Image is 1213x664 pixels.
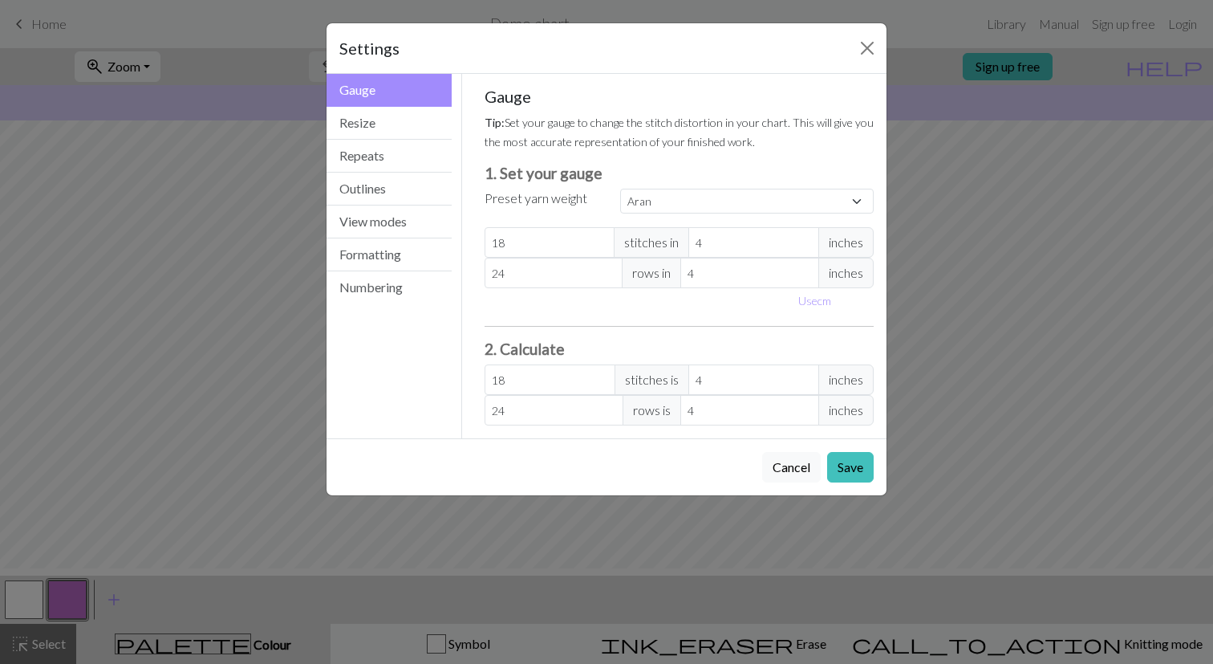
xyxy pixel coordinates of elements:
span: rows is [623,395,681,426]
span: inches [818,395,874,426]
button: Close [854,35,880,61]
button: Numbering [327,271,452,303]
button: Cancel [762,452,821,483]
span: rows in [622,258,681,288]
span: inches [818,365,874,395]
button: Outlines [327,173,452,206]
h5: Gauge [485,87,874,106]
button: View modes [327,206,452,238]
small: Set your gauge to change the stitch distortion in your chart. This will give you the most accurat... [485,116,874,149]
span: inches [818,227,874,258]
span: inches [818,258,874,288]
span: stitches is [615,365,689,395]
button: Resize [327,107,452,140]
button: Formatting [327,238,452,271]
h3: 1. Set your gauge [485,164,874,182]
span: stitches in [614,227,689,258]
h5: Settings [339,36,400,60]
button: Gauge [327,74,452,107]
label: Preset yarn weight [485,189,587,208]
button: Usecm [791,288,838,313]
h3: 2. Calculate [485,340,874,358]
button: Repeats [327,140,452,173]
strong: Tip: [485,116,505,129]
button: Save [827,452,874,483]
